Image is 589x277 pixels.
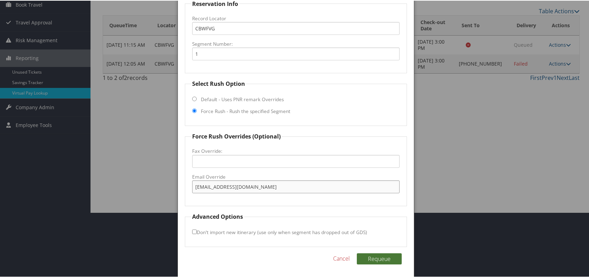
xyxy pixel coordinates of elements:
[192,225,367,238] label: Don't import new itinerary (use only when segment has dropped out of GDS)
[333,254,350,262] a: Cancel
[192,147,400,154] label: Fax Override:
[192,14,400,21] label: Record Locator
[201,95,284,102] label: Default - Uses PNR remark Overrides
[192,173,400,180] label: Email Override
[191,79,246,87] legend: Select Rush Option
[192,229,197,233] input: Don't import new itinerary (use only when segment has dropped out of GDS)
[191,132,282,140] legend: Force Rush Overrides (Optional)
[201,107,290,114] label: Force Rush - Rush the specified Segment
[191,212,244,220] legend: Advanced Options
[192,40,400,47] label: Segment Number:
[357,253,402,264] button: Requeue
